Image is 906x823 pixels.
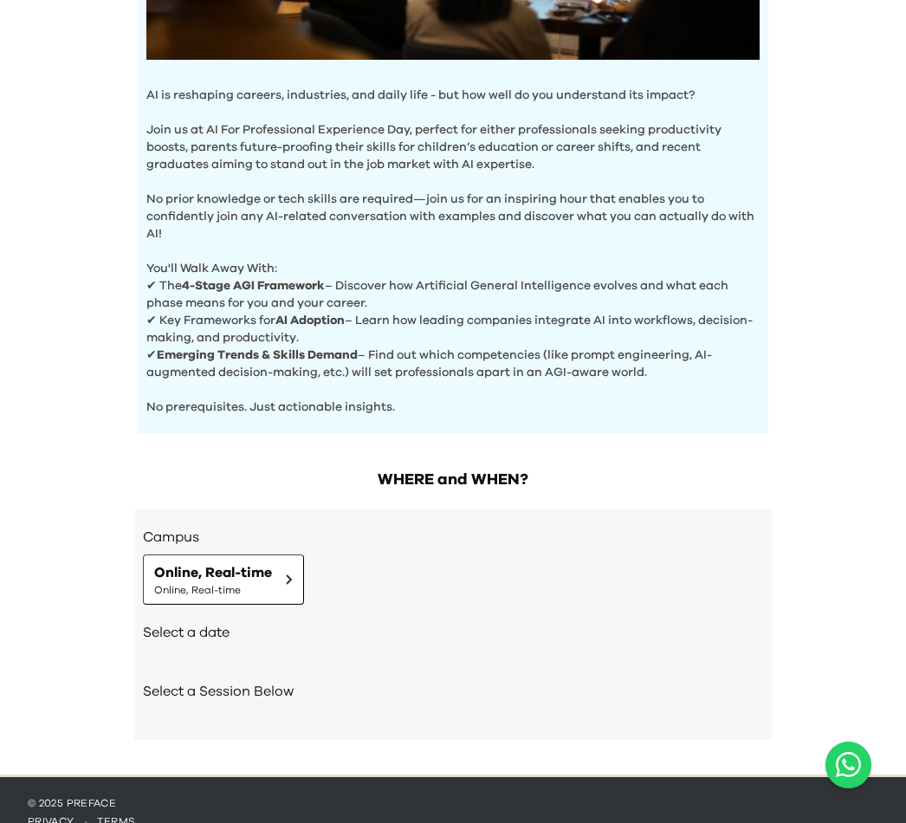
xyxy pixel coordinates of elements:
p: Join us at AI For Professional Experience Day, perfect for either professionals seeking productiv... [146,104,760,173]
h2: WHERE and WHEN? [134,468,772,492]
b: 4-Stage AGI Framework [182,280,325,292]
span: Online, Real-time [154,583,272,597]
a: Chat with us on WhatsApp [825,742,871,788]
h2: Select a date [143,622,763,643]
p: ✔ Key Frameworks for – Learn how leading companies integrate AI into workflows, decision-making, ... [146,312,760,347]
p: No prior knowledge or tech skills are required—join us for an inspiring hour that enables you to ... [146,173,760,243]
button: Open WhatsApp chat [825,742,871,788]
h2: Select a Session Below [143,681,763,702]
p: AI is reshaping careers, industries, and daily life - but how well do you understand its impact? [146,87,760,104]
p: No prerequisites. Just actionable insights. [146,381,760,416]
p: You'll Walk Away With: [146,243,760,277]
p: ✔ – Find out which competencies (like prompt engineering, AI-augmented decision-making, etc.) wil... [146,347,760,381]
p: ✔ The – Discover how Artificial General Intelligence evolves and what each phase means for you an... [146,277,760,312]
b: Emerging Trends & Skills Demand [157,349,358,361]
span: Online, Real-time [154,562,272,583]
b: AI Adoption [275,314,345,327]
p: © 2025 Preface [28,796,878,810]
h3: Campus [143,527,763,548]
button: Online, Real-timeOnline, Real-time [143,554,304,605]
